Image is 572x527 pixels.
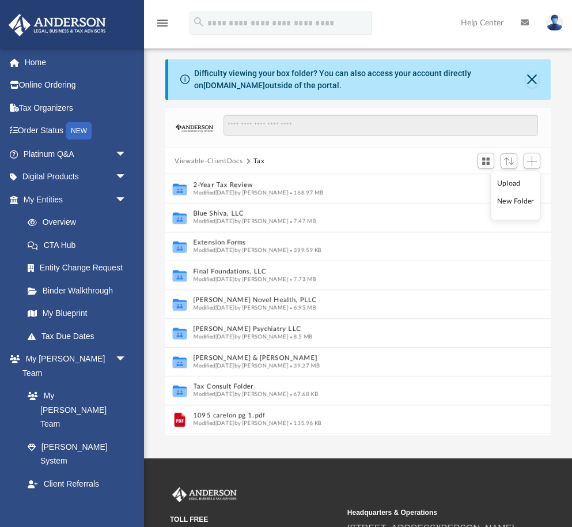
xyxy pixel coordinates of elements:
[194,219,289,224] span: Modified [DATE] by [PERSON_NAME]
[115,188,138,212] span: arrow_drop_down
[194,305,289,311] span: Modified [DATE] by [PERSON_NAME]
[194,412,507,420] button: 1095 carelon pg 1.pdf
[289,334,313,340] span: 8.5 MB
[194,420,289,426] span: Modified [DATE] by [PERSON_NAME]
[524,153,541,169] button: Add
[170,514,339,525] small: TOLL FREE
[253,156,265,167] button: Tax
[194,190,289,195] span: Modified [DATE] by [PERSON_NAME]
[289,363,320,368] span: 39.27 MB
[16,279,144,302] a: Binder Walkthrough
[497,195,534,208] li: New Folder
[194,210,507,218] button: Blue Shiva, LLC
[170,487,239,502] img: Anderson Advisors Platinum Portal
[8,96,144,119] a: Tax Organizers
[194,247,289,253] span: Modified [DATE] by [PERSON_NAME]
[194,182,507,189] button: 2-Year Tax Review
[115,142,138,166] span: arrow_drop_down
[203,81,265,90] a: [DOMAIN_NAME]
[16,234,144,257] a: CTA Hub
[8,348,138,385] a: My [PERSON_NAME] Teamarrow_drop_down
[194,326,507,333] button: [PERSON_NAME] Psychiatry LLC
[16,302,138,325] a: My Blueprint
[115,348,138,371] span: arrow_drop_down
[8,165,144,189] a: Digital Productsarrow_drop_down
[289,392,319,397] span: 67.68 KB
[115,165,138,189] span: arrow_drop_down
[194,67,526,92] div: Difficulty viewing your box folder? You can also access your account directly on outside of the p...
[16,325,144,348] a: Tax Due Dates
[501,153,518,169] button: Sort
[546,14,563,31] img: User Pic
[8,51,144,74] a: Home
[194,392,289,397] span: Modified [DATE] by [PERSON_NAME]
[8,119,144,143] a: Order StatusNEW
[8,188,144,211] a: My Entitiesarrow_drop_down
[175,156,243,167] button: Viewable-ClientDocs
[289,190,324,195] span: 168.97 MB
[478,153,495,169] button: Switch to Grid View
[491,171,541,220] ul: Add
[8,142,144,165] a: Platinum Q&Aarrow_drop_down
[526,71,539,88] button: Close
[289,305,316,311] span: 6.95 MB
[16,435,138,472] a: [PERSON_NAME] System
[194,276,289,282] span: Modified [DATE] by [PERSON_NAME]
[5,14,109,36] img: Anderson Advisors Platinum Portal
[347,507,517,518] small: Headquarters & Operations
[194,383,507,391] button: Tax Consult Folder
[194,239,507,247] button: Extension Forms
[165,174,551,436] div: grid
[16,211,144,234] a: Overview
[289,276,316,282] span: 7.73 MB
[16,257,144,280] a: Entity Change Request
[224,115,538,137] input: Search files and folders
[194,268,507,276] button: Final Foundations, LLC
[194,334,289,340] span: Modified [DATE] by [PERSON_NAME]
[66,122,92,140] div: NEW
[194,297,507,304] button: [PERSON_NAME] Novel Health, PLLC
[194,363,289,368] span: Modified [DATE] by [PERSON_NAME]
[8,74,144,97] a: Online Ordering
[497,178,534,190] li: Upload
[194,355,507,362] button: [PERSON_NAME] & [PERSON_NAME]
[192,16,205,28] i: search
[16,385,132,436] a: My [PERSON_NAME] Team
[289,247,322,253] span: 399.59 KB
[156,16,169,30] i: menu
[156,22,169,30] a: menu
[289,420,322,426] span: 135.96 KB
[16,472,138,495] a: Client Referrals
[289,219,316,224] span: 7.47 MB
